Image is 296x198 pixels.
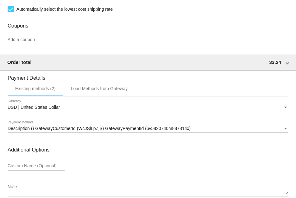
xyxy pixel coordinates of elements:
span: 33.24 [269,59,281,65]
span: Order total [7,59,32,65]
input: Add a coupon [8,37,288,42]
h3: Additional Options [8,147,288,153]
div: Existing methods (2) [15,86,56,91]
input: Custom Name (Optional) [8,164,65,169]
mat-select: Payment Method [8,126,288,131]
span: Description () GatewayCustomerId (WcJSlLpZjS) GatewayPaymentId (6v5820740m887814x) [8,126,191,131]
h3: Payment Details [8,70,288,81]
span: USD | United States Dollar [8,105,60,110]
mat-select: Currency [8,105,288,110]
span: Automatically select the lowest cost shipping rate [16,5,113,13]
div: Load Methods from Gateway [71,86,128,91]
h3: Coupons [8,18,288,29]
